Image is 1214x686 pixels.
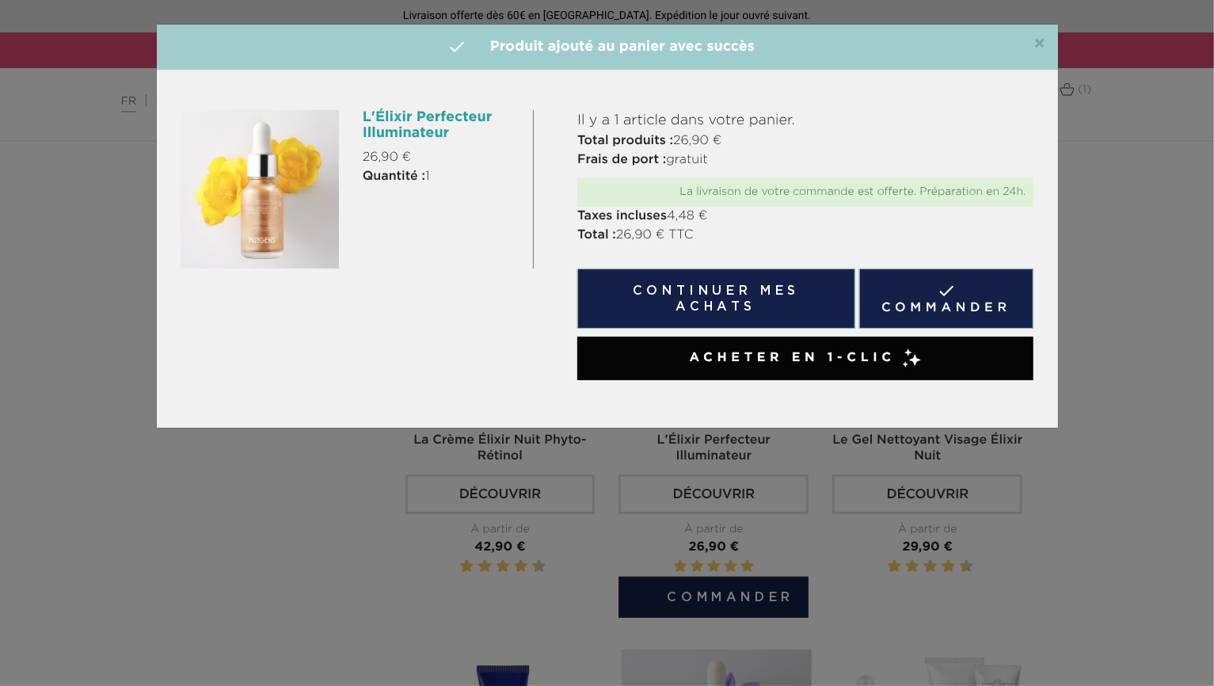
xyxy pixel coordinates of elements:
button: Close [1034,35,1046,54]
p: 1 [363,167,521,186]
button: Continuer mes achats [577,269,854,329]
p: 26,90 € TTC [577,226,1033,245]
strong: Total produits : [577,135,673,147]
i:  [447,37,466,56]
h4: Produit ajouté au panier avec succès [169,36,1046,58]
p: 4,48 € [577,207,1033,226]
p: gratuit [577,151,1033,170]
h6: L'Élixir Perfecteur Illuminateur [363,110,521,142]
p: 26,90 € [363,148,521,167]
strong: Quantité : [363,170,425,183]
span: × [1034,35,1046,54]
p: Il y a 1 article dans votre panier. [577,110,1033,131]
p: 26,90 € [577,131,1033,151]
strong: Frais de port : [577,154,666,166]
div: La livraison de votre commande est offerte. Préparation en 24h. [585,185,1026,199]
a: Commander [859,269,1034,329]
img: L'Élixir Perfecteur Illuminateur [181,110,339,269]
strong: Total : [577,229,616,242]
strong: Taxes incluses [577,210,667,223]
